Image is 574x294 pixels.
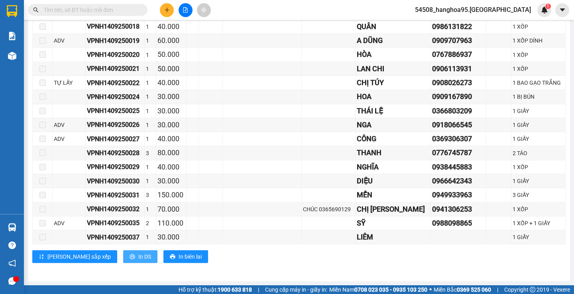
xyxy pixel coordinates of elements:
[164,7,170,13] span: plus
[157,49,185,60] div: 50.000
[432,21,484,32] div: 0986131822
[160,3,174,17] button: plus
[87,21,143,31] div: VPNH1409250018
[146,36,155,45] div: 1
[357,63,429,74] div: LAN CHI
[356,104,431,118] td: THÁI LỆ
[8,241,16,249] span: question-circle
[179,252,202,261] span: In biên lai
[8,32,16,40] img: solution-icon
[87,190,143,200] div: VPNH1409250031
[8,52,16,60] img: warehouse-icon
[356,146,431,160] td: THANH
[138,252,151,261] span: In DS
[86,90,145,104] td: VPNH1409250024
[432,204,484,215] div: 0941306253
[146,177,155,185] div: 1
[87,134,143,144] div: VPNH1409250027
[157,232,185,243] div: 30.000
[123,250,157,263] button: printerIn DS
[33,7,39,13] span: search
[429,288,432,291] span: ⚪️
[87,162,143,172] div: VPNH1409250029
[357,91,429,102] div: HOA
[86,188,145,202] td: VPNH1409250031
[39,254,44,260] span: sort-ascending
[356,188,431,202] td: MẾN
[157,147,185,158] div: 80.000
[513,219,564,228] div: 1 XỐP + 1 GIẤY
[545,4,551,9] sup: 1
[7,5,17,17] img: logo-vxr
[47,252,111,261] span: [PERSON_NAME] sắp xếp
[432,91,484,102] div: 0909167890
[146,205,155,214] div: 1
[497,285,498,294] span: |
[432,162,484,173] div: 0938445883
[86,48,145,62] td: VPNH1409250020
[157,105,185,117] div: 30.000
[157,218,185,229] div: 110.000
[87,148,143,158] div: VPNH1409250028
[356,230,431,244] td: LIÊM
[513,107,564,115] div: 1 GIẤY
[357,232,429,243] div: LIÊM
[513,51,564,59] div: 1 XỐP
[513,78,564,87] div: 1 BAO GẠO TRẮNG
[432,35,484,46] div: 0909707963
[157,77,185,88] div: 40.000
[432,63,484,74] div: 0906113931
[356,62,431,76] td: LAN CHI
[434,285,491,294] span: Miền Bắc
[431,202,486,216] td: 0941306253
[8,259,16,267] span: notification
[431,104,486,118] td: 0366803209
[431,118,486,132] td: 0918066545
[432,119,484,130] div: 0918066545
[86,216,145,230] td: VPNH1409250035
[357,21,429,32] div: QUÂN
[431,174,486,188] td: 0966642343
[356,160,431,174] td: NGHĨA
[431,34,486,48] td: 0909707963
[146,51,155,59] div: 1
[357,175,429,187] div: DIỆU
[201,7,206,13] span: aim
[86,174,145,188] td: VPNH1409250030
[130,254,135,260] span: printer
[86,20,145,34] td: VPNH1409250018
[356,216,431,230] td: SỸ
[357,105,429,117] div: THÁI LỆ
[431,160,486,174] td: 0938445883
[157,189,185,201] div: 150.000
[157,162,185,173] div: 40.000
[218,286,252,293] strong: 1900 633 818
[432,147,484,158] div: 0776745787
[146,92,155,101] div: 1
[87,204,143,214] div: VPNH1409250032
[179,3,193,17] button: file-add
[179,285,252,294] span: Hỗ trợ kỹ thuật:
[86,118,145,132] td: VPNH1409250026
[357,147,429,158] div: THANH
[513,22,564,31] div: 1 XỐP
[546,4,549,9] span: 1
[356,132,431,146] td: CÔNG
[513,121,564,129] div: 1 GIẤY
[513,36,564,45] div: 1 XỐP DÍNH
[87,120,143,130] div: VPNH1409250026
[146,107,155,115] div: 1
[431,90,486,104] td: 0909167890
[541,6,548,14] img: icon-new-feature
[87,64,143,74] div: VPNH1409250021
[432,77,484,88] div: 0908026273
[157,63,185,74] div: 50.000
[87,78,143,88] div: VPNH1409250022
[8,277,16,285] span: message
[86,230,145,244] td: VPNH1409250037
[431,132,486,146] td: 0369306307
[513,233,564,241] div: 1 GIẤY
[432,218,484,229] div: 0988098865
[146,134,155,143] div: 1
[86,132,145,146] td: VPNH1409250027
